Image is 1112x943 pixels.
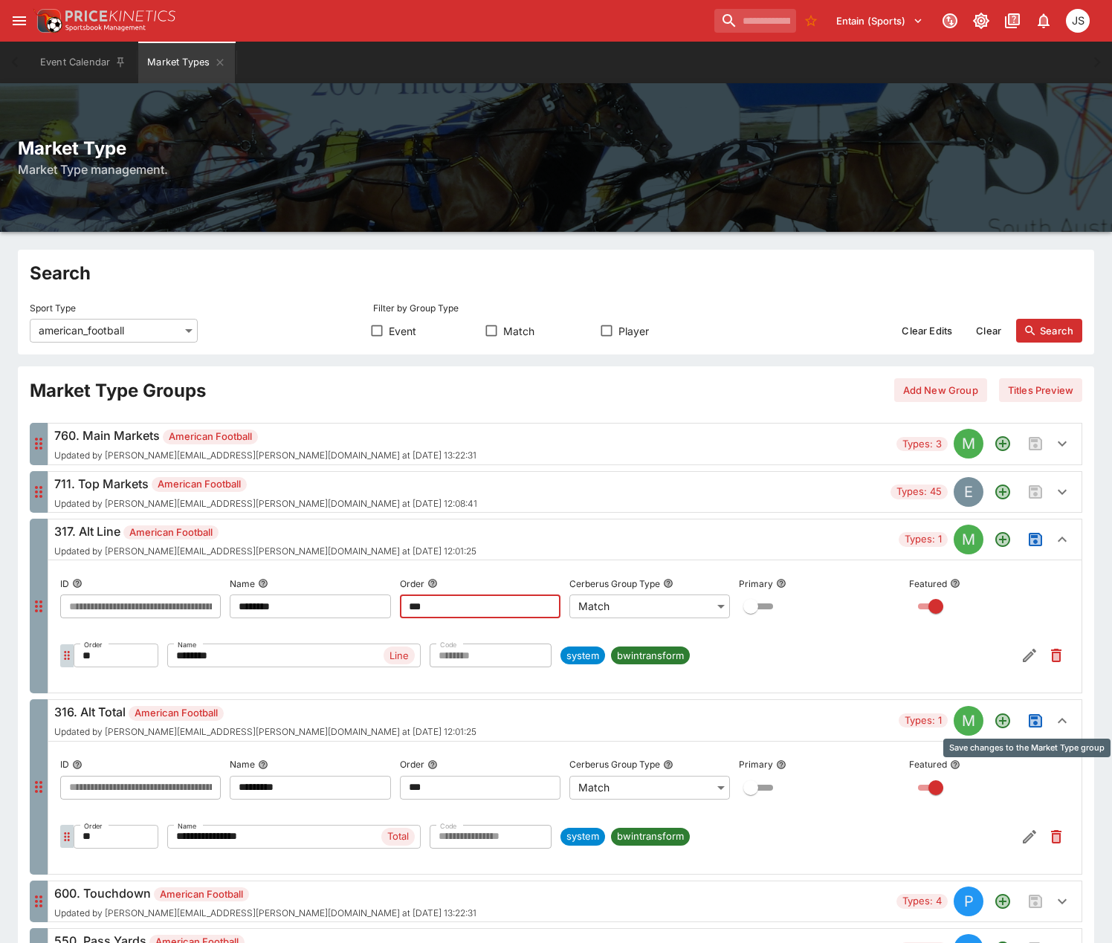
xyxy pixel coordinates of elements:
[54,427,476,444] h6: 760. Main Markets
[954,525,983,554] div: MATCH
[989,707,1016,734] button: Add a new Market type to the group
[440,637,457,654] label: Code
[1022,479,1049,505] span: Save changes to the Market Type group
[178,637,197,654] label: Name
[1022,430,1049,457] span: Save changes to the Market Type group
[384,649,415,664] span: Line
[569,758,660,771] p: Cerberus Group Type
[152,477,247,492] span: American Football
[178,818,197,835] label: Name
[989,526,1016,553] button: Add a new Market type to the group
[954,477,983,507] div: EVENT
[950,759,960,770] button: Featured
[968,7,995,34] button: Toggle light/dark mode
[827,9,932,33] button: Select Tenant
[937,7,963,34] button: Connected to PK
[54,522,476,540] h6: 317. Alt Line
[739,758,773,771] p: Primary
[989,888,1016,915] button: Add a new Market type to the group
[1061,4,1094,37] button: John Seaton
[899,532,948,547] span: Types: 1
[776,578,786,589] button: Primary
[427,759,438,770] button: Order
[954,706,983,736] div: MATCH
[954,429,983,458] div: MATCH
[72,759,83,770] button: ID
[739,577,773,590] p: Primary
[163,430,258,444] span: American Football
[663,759,673,770] button: Cerberus Group Type
[72,578,83,589] button: ID
[54,727,476,737] span: Updated by [PERSON_NAME][EMAIL_ADDRESS][PERSON_NAME][DOMAIN_NAME] at [DATE] 12:01:25
[943,739,1111,757] div: Save changes to the Market Type group
[440,818,457,835] label: Code
[65,10,175,22] img: PriceKinetics
[54,703,476,721] h6: 316. Alt Total
[123,525,219,540] span: American Football
[899,713,948,728] span: Types: 1
[31,42,135,83] button: Event Calendar
[154,887,249,902] span: American Football
[230,577,255,590] p: Name
[989,430,1016,457] button: Add a new Market type to the group
[30,262,1082,285] h2: Search
[54,884,476,902] h6: 600. Touchdown
[909,577,947,590] p: Featured
[560,829,605,844] span: system
[400,577,424,590] p: Order
[503,323,534,339] span: Match
[999,378,1082,402] button: Titles Preview
[611,649,690,664] span: bwintransform
[1066,9,1090,33] div: John Seaton
[893,319,961,343] button: Clear Edits
[84,637,103,654] label: Order
[258,578,268,589] button: Name
[60,758,69,771] p: ID
[30,302,76,314] p: Sport Type
[230,758,255,771] p: Name
[618,323,649,339] span: Player
[776,759,786,770] button: Primary
[1016,319,1082,343] button: Search
[950,578,960,589] button: Featured
[569,776,730,800] div: Match
[896,437,948,452] span: Types: 3
[967,319,1010,343] button: Clear
[569,577,660,590] p: Cerberus Group Type
[54,450,476,461] span: Updated by [PERSON_NAME][EMAIL_ADDRESS][PERSON_NAME][DOMAIN_NAME] at [DATE] 13:22:31
[18,161,1094,178] h6: Market Type management.
[54,475,477,493] h6: 711. Top Markets
[890,485,948,499] span: Types: 45
[714,9,796,33] input: search
[1022,707,1049,734] span: Save changes to the Market Type group
[30,379,206,402] h2: Market Type Groups
[1022,526,1049,553] span: Save changes to the Market Type group
[1043,823,1070,850] button: Remove Market Code from the group
[6,7,33,34] button: open drawer
[1022,888,1049,915] span: Save changes to the Market Type group
[560,649,605,664] span: system
[129,706,224,721] span: American Football
[569,594,730,618] div: Match
[389,323,416,339] span: Event
[799,9,823,33] button: No Bookmarks
[54,546,476,557] span: Updated by [PERSON_NAME][EMAIL_ADDRESS][PERSON_NAME][DOMAIN_NAME] at [DATE] 12:01:25
[894,378,987,402] button: Add New Group
[427,578,438,589] button: Order
[400,758,424,771] p: Order
[909,758,947,771] p: Featured
[1043,642,1070,669] button: Remove Market Code from the group
[1030,7,1057,34] button: Notifications
[65,25,146,31] img: Sportsbook Management
[84,818,103,835] label: Order
[896,894,948,909] span: Types: 4
[611,829,690,844] span: bwintransform
[30,319,198,343] div: american_football
[381,829,415,844] span: Total
[373,302,459,314] p: Filter by Group Type
[258,759,268,770] button: Name
[33,6,62,36] img: PriceKinetics Logo
[999,7,1026,34] button: Documentation
[60,577,69,590] p: ID
[989,479,1016,505] button: Add a new Market type to the group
